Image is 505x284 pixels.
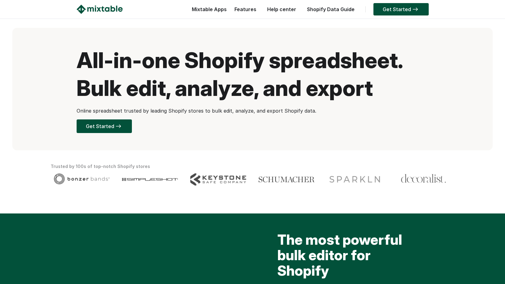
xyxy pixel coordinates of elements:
[77,107,429,114] p: Online spreadsheet trusted by leading Shopify stores to bulk edit, analyze, and export Shopify data.
[122,173,178,186] img: Client logo
[327,173,383,186] img: Client logo
[231,6,259,12] a: Features
[373,3,429,15] a: Get Started
[114,124,123,128] img: arrow-right.svg
[259,173,314,186] img: Client logo
[304,6,358,12] a: Shopify Data Guide
[54,173,110,184] img: Client logo
[189,5,227,17] div: Mixtable Apps
[190,173,246,186] img: Client logo
[77,46,429,102] h1: All-in-one Shopify spreadsheet. Bulk edit, analyze, and export
[401,173,446,184] img: Client logo
[77,5,123,14] img: Mixtable logo
[277,232,416,282] h2: The most powerful bulk editor for Shopify
[51,163,455,170] div: Trusted by 100s of top-notch Shopify stores
[264,6,299,12] a: Help center
[77,119,132,133] a: Get Started
[411,7,419,11] img: arrow-right.svg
